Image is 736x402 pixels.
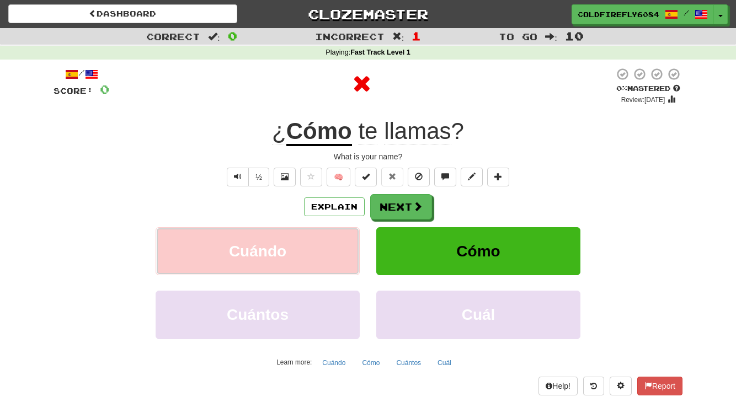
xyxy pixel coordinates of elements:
[300,168,322,186] button: Favorite sentence (alt+f)
[621,96,665,104] small: Review: [DATE]
[304,197,365,216] button: Explain
[276,358,312,366] small: Learn more:
[408,168,430,186] button: Ignore sentence (alt+i)
[412,29,421,42] span: 1
[100,82,109,96] span: 0
[350,49,410,56] strong: Fast Track Level 1
[684,9,689,17] span: /
[499,31,537,42] span: To go
[538,377,578,395] button: Help!
[254,4,483,24] a: Clozemaster
[54,151,682,162] div: What is your name?
[156,227,360,275] button: Cuándo
[376,227,580,275] button: Cómo
[456,243,500,260] span: Cómo
[572,4,714,24] a: ColdFirefly6084 /
[462,306,495,323] span: Cuál
[146,31,200,42] span: Correct
[156,291,360,339] button: Cuántos
[384,118,451,144] span: llamas
[229,243,286,260] span: Cuándo
[545,32,557,41] span: :
[248,168,269,186] button: ½
[352,118,464,144] span: ?
[227,306,289,323] span: Cuántos
[381,168,403,186] button: Reset to 0% Mastered (alt+r)
[390,355,427,371] button: Cuántos
[286,118,352,146] u: Cómo
[616,84,627,93] span: 0 %
[356,355,386,371] button: Cómo
[461,168,483,186] button: Edit sentence (alt+d)
[315,31,385,42] span: Incorrect
[578,9,659,19] span: ColdFirefly6084
[228,29,237,42] span: 0
[327,168,350,186] button: 🧠
[274,168,296,186] button: Show image (alt+x)
[565,29,584,42] span: 10
[637,377,682,395] button: Report
[431,355,457,371] button: Cuál
[583,377,604,395] button: Round history (alt+y)
[225,168,269,186] div: Text-to-speech controls
[614,84,682,94] div: Mastered
[208,32,220,41] span: :
[434,168,456,186] button: Discuss sentence (alt+u)
[355,168,377,186] button: Set this sentence to 100% Mastered (alt+m)
[8,4,237,23] a: Dashboard
[487,168,509,186] button: Add to collection (alt+a)
[358,118,377,144] span: te
[392,32,404,41] span: :
[54,67,109,81] div: /
[316,355,351,371] button: Cuándo
[272,118,286,144] span: ¿
[376,291,580,339] button: Cuál
[54,86,93,95] span: Score:
[227,168,249,186] button: Play sentence audio (ctl+space)
[370,194,432,219] button: Next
